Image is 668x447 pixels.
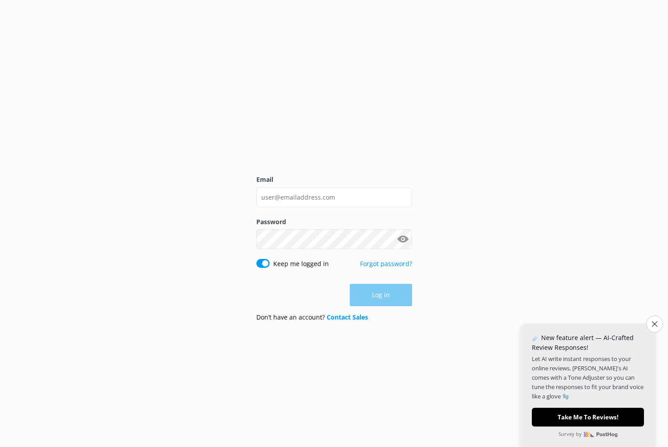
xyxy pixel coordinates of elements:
label: Password [256,217,412,227]
input: user@emailaddress.com [256,187,412,207]
button: Show password [394,230,412,248]
label: Keep me logged in [273,259,329,269]
a: Forgot password? [360,259,412,268]
p: Don’t have an account? [256,312,368,322]
a: Contact Sales [327,313,368,321]
label: Email [256,175,412,185]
